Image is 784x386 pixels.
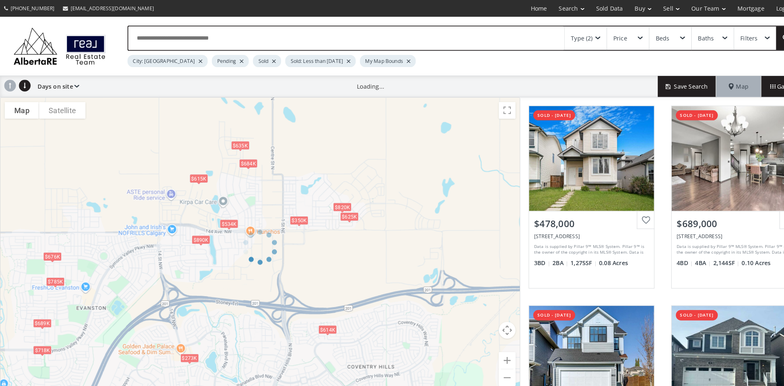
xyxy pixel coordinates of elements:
[679,34,695,40] div: Baths
[69,4,150,11] span: [EMAIL_ADDRESS][DOMAIN_NAME]
[350,54,405,65] div: My Map Bounds
[9,25,107,65] img: Logo
[677,252,692,260] span: 4 BA
[555,252,581,260] span: 1,275 SF
[556,34,577,40] div: Type (2)
[709,80,729,88] span: Map
[124,54,202,65] div: City: [GEOGRAPHIC_DATA]
[721,34,737,40] div: Filters
[722,252,750,260] span: 0.10 Acres
[206,54,242,65] div: Pending
[57,0,154,16] a: [EMAIL_ADDRESS][DOMAIN_NAME]
[583,252,611,260] span: 0.08 Acres
[741,74,784,94] div: Gallery
[506,95,645,289] a: sold - [DATE]$478,000[STREET_ADDRESS]Data is supplied by Pillar 9™ MLS® System. Pillar 9™ is the ...
[659,237,768,249] div: Data is supplied by Pillar 9™ MLS® System. Pillar 9™ is the owner of the copyright in its MLS® Sy...
[659,227,771,234] div: 25 Evansview Manor NW, Calgary, AB T3P 0J7
[246,54,274,65] div: Sold
[10,4,53,11] span: [PHONE_NUMBER]
[640,74,697,94] button: Save Search
[520,227,632,234] div: 50 Country Hills Drive NW, Calgary, AB T3K 4S2
[694,252,720,260] span: 2,144 SF
[520,212,632,224] div: $478,000
[33,74,77,94] div: Days on site
[538,252,553,260] span: 2 BA
[659,212,771,224] div: $689,000
[278,54,346,65] div: Sold: Less than [DATE]
[645,95,784,289] a: sold - [DATE]$689,000[STREET_ADDRESS]Data is supplied by Pillar 9™ MLS® System. Pillar 9™ is the ...
[520,237,630,249] div: Data is supplied by Pillar 9™ MLS® System. Pillar 9™ is the owner of the copyright in its MLS® Sy...
[597,34,610,40] div: Price
[520,252,536,260] span: 3 BD
[347,80,374,88] div: Loading...
[638,34,652,40] div: Beds
[697,74,741,94] div: Map
[659,252,675,260] span: 4 BD
[750,80,775,88] span: Gallery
